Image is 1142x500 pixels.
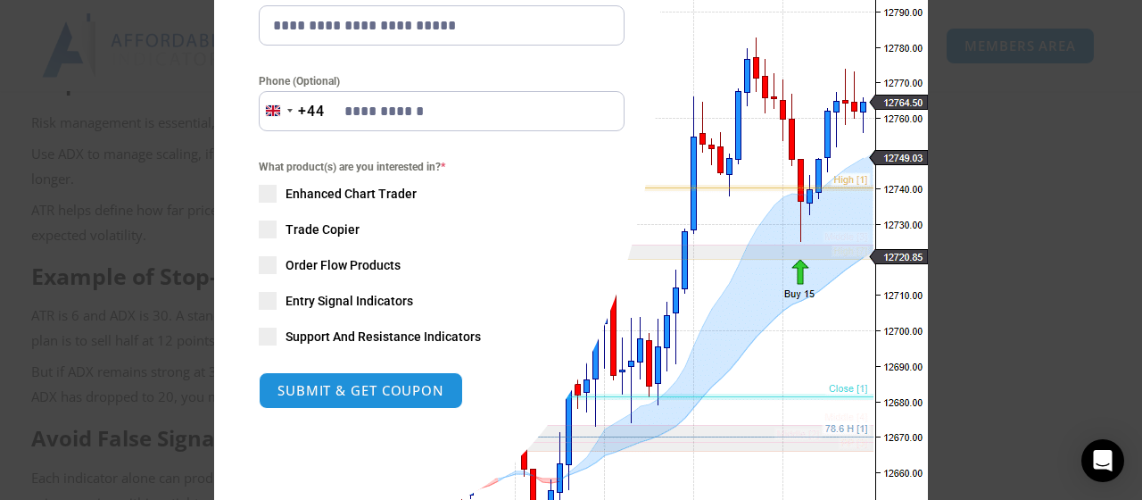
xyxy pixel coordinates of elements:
label: Entry Signal Indicators [259,292,625,310]
button: SUBMIT & GET COUPON [259,372,463,409]
button: Selected country [259,91,325,131]
span: Enhanced Chart Trader [285,185,417,203]
label: Trade Copier [259,221,625,238]
div: Open Intercom Messenger [1081,439,1124,482]
label: Enhanced Chart Trader [259,185,625,203]
span: Support And Resistance Indicators [285,328,481,346]
span: Entry Signal Indicators [285,292,413,310]
span: What product(s) are you interested in? [259,158,625,176]
span: Trade Copier [285,221,360,238]
div: +44 [298,100,325,123]
span: Order Flow Products [285,256,401,274]
label: Phone (Optional) [259,72,625,90]
label: Order Flow Products [259,256,625,274]
label: Support And Resistance Indicators [259,328,625,346]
